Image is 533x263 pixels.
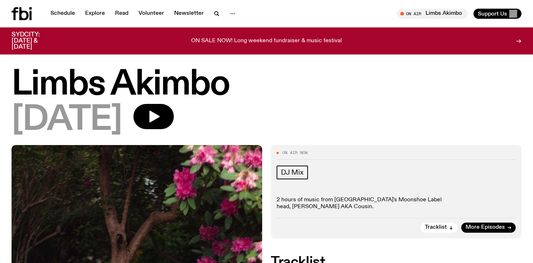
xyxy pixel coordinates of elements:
span: [DATE] [12,104,122,136]
button: On AirLimbs Akimbo [397,9,468,19]
a: More Episodes [461,223,516,233]
span: More Episodes [466,225,505,230]
a: Schedule [46,9,79,19]
h3: SYDCITY: [DATE] & [DATE] [12,32,58,50]
p: ON SALE NOW! Long weekend fundraiser & music festival [191,38,342,44]
span: Support Us [478,10,507,17]
span: On Air Now [282,151,308,155]
a: Volunteer [134,9,168,19]
a: Read [111,9,133,19]
a: DJ Mix [277,166,308,179]
a: Explore [81,9,109,19]
button: Support Us [473,9,521,19]
button: Tracklist [420,223,458,233]
h1: Limbs Akimbo [12,69,521,101]
a: Newsletter [170,9,208,19]
p: 2 hours of music from [GEOGRAPHIC_DATA]'s Moonshoe Label head, [PERSON_NAME] AKA Cousin. [277,197,516,210]
span: Tracklist [425,225,447,230]
span: DJ Mix [281,168,304,176]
